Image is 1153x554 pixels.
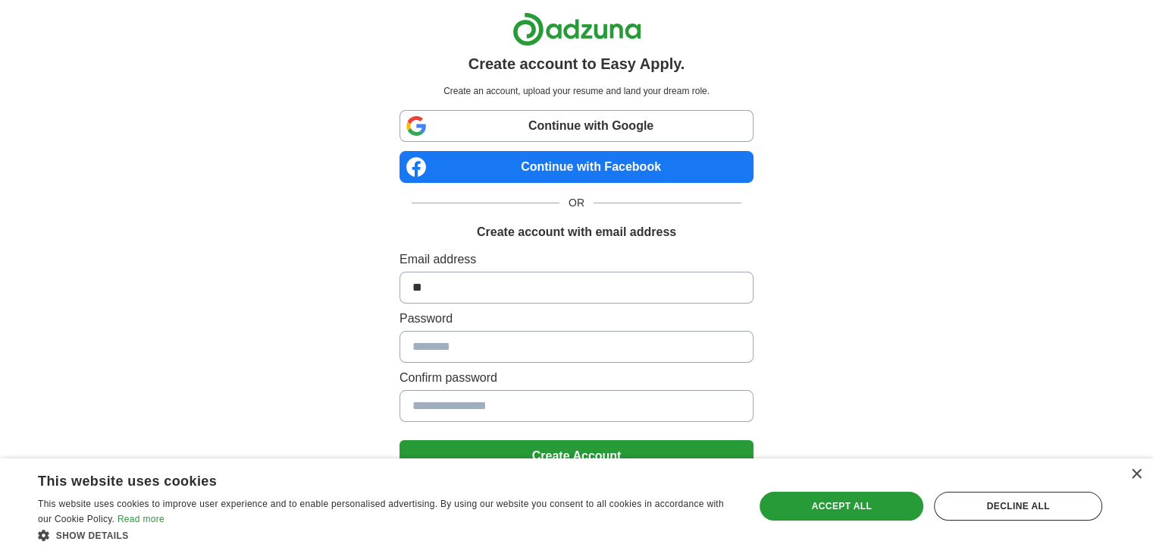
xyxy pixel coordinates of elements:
div: Show details [38,527,733,543]
label: Email address [399,250,754,269]
a: Continue with Google [399,110,754,142]
span: OR [559,195,594,211]
span: Show details [56,530,129,541]
a: Read more, opens a new window [117,514,164,524]
button: Create Account [399,440,754,472]
h1: Create account to Easy Apply. [468,52,685,75]
p: Create an account, upload your resume and land your dream role. [403,84,750,98]
div: Decline all [934,492,1102,521]
div: Accept all [760,492,923,521]
label: Password [399,310,754,328]
div: This website uses cookies [38,467,695,490]
label: Confirm password [399,369,754,387]
div: Close [1130,469,1142,480]
a: Continue with Facebook [399,151,754,183]
span: This website uses cookies to improve user experience and to enable personalised advertising. By u... [38,499,724,524]
img: Adzuna logo [512,12,641,46]
h1: Create account with email address [477,223,676,241]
